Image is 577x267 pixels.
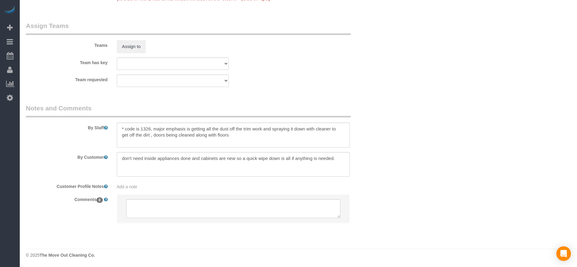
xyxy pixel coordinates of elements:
label: Team has key [21,57,112,66]
img: Automaid Logo [4,6,16,15]
label: By Customer [21,152,112,160]
label: Team requested [21,75,112,83]
legend: Assign Teams [26,21,351,35]
span: 0 [96,197,103,203]
div: Open Intercom Messenger [556,246,571,261]
label: Comments [21,194,112,203]
label: Teams [21,40,112,48]
strong: The Move Out Cleaning Co. [40,253,95,258]
label: Customer Profile Notes [21,181,112,189]
span: Add a note [117,184,137,189]
button: Assign to [117,40,146,53]
label: By Staff [21,123,112,131]
legend: Notes and Comments [26,104,351,117]
div: © 2025 [26,252,571,258]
